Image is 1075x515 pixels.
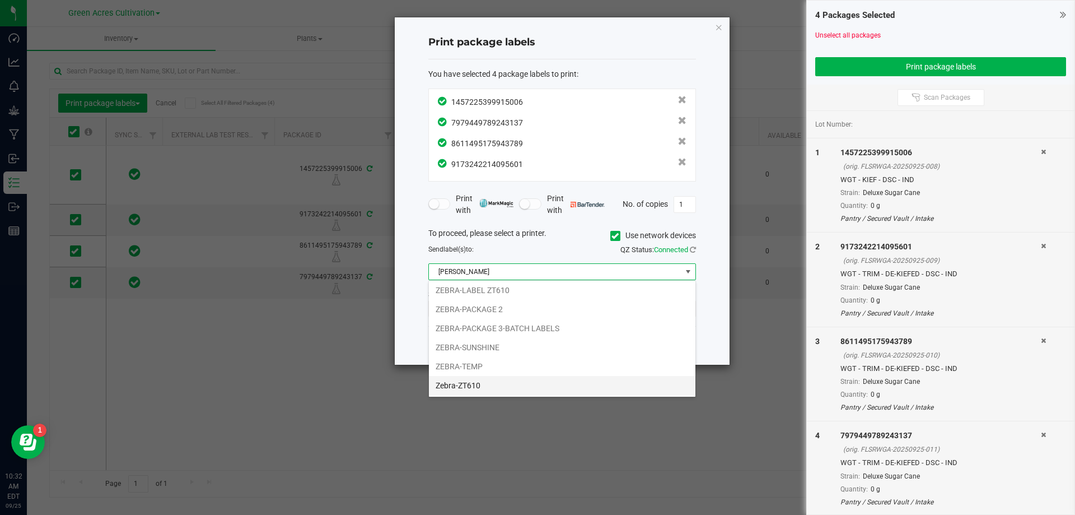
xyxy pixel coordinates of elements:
[843,350,1041,360] div: (orig. FLSRWGA-20250925-010)
[456,193,513,216] span: Print with
[428,69,577,78] span: You have selected 4 package labels to print
[871,296,880,304] span: 0 g
[840,284,860,291] span: Strain:
[429,319,695,338] li: ZEBRA-PACKAGE 3-BATCH LABELS
[840,241,1041,253] div: 9173242214095601
[33,424,46,437] iframe: Resource center unread badge
[428,245,474,253] span: Send to:
[571,202,605,207] img: bartender.png
[429,281,695,300] li: ZEBRA-LABEL ZT610
[924,93,970,102] span: Scan Packages
[840,147,1041,159] div: 1457225399915006
[840,296,868,304] span: Quantity:
[840,214,1041,224] div: Pantry / Secured Vault / Intake
[438,137,448,149] span: In Sync
[840,472,860,480] span: Strain:
[863,284,920,291] span: Deluxe Sugar Cane
[420,289,704,300] div: Select a label template.
[863,378,920,386] span: Deluxe Sugar Cane
[815,431,820,440] span: 4
[610,230,696,242] label: Use network devices
[843,444,1041,454] div: (orig. FLSRWGA-20250925-011)
[840,202,868,210] span: Quantity:
[840,497,1041,507] div: Pantry / Secured Vault / Intake
[429,357,695,376] li: ZEBRA-TEMP
[429,300,695,319] li: ZEBRA-PACKAGE 2
[479,199,513,207] img: mark_magic_cybra.png
[815,119,853,129] span: Lot Number:
[420,228,704,244] div: To proceed, please select a printer.
[871,202,880,210] span: 0 g
[623,199,668,208] span: No. of copies
[428,35,696,50] h4: Print package labels
[840,189,860,197] span: Strain:
[840,268,1041,280] div: WGT - TRIM - DE-KIEFED - DSC - IND
[438,116,448,128] span: In Sync
[438,157,448,169] span: In Sync
[840,378,860,386] span: Strain:
[840,174,1041,185] div: WGT - KIEF - DSC - IND
[438,95,448,107] span: In Sync
[429,264,681,280] span: [PERSON_NAME]
[620,245,696,254] span: QZ Status:
[815,337,820,346] span: 3
[547,193,605,216] span: Print with
[840,430,1041,442] div: 7979449789243137
[451,98,523,106] span: 1457225399915006
[815,57,1066,76] button: Print package labels
[815,242,820,251] span: 2
[11,425,45,459] iframe: Resource center
[840,308,1041,318] div: Pantry / Secured Vault / Intake
[451,139,523,148] span: 8611495175943789
[871,391,880,398] span: 0 g
[840,402,1041,412] div: Pantry / Secured Vault / Intake
[451,118,523,127] span: 7979449789243137
[815,31,881,39] a: Unselect all packages
[840,391,868,398] span: Quantity:
[871,485,880,493] span: 0 g
[843,256,1041,266] div: (orig. FLSRWGA-20250925-009)
[429,338,695,357] li: ZEBRA-SUNSHINE
[815,148,820,157] span: 1
[429,376,695,395] li: Zebra-ZT610
[428,68,696,80] div: :
[840,457,1041,468] div: WGT - TRIM - DE-KIEFED - DSC - IND
[840,336,1041,347] div: 8611495175943789
[451,160,523,169] span: 9173242214095601
[843,161,1041,171] div: (orig. FLSRWGA-20250925-008)
[840,363,1041,374] div: WGT - TRIM - DE-KIEFED - DSC - IND
[654,245,688,254] span: Connected
[863,472,920,480] span: Deluxe Sugar Cane
[863,189,920,197] span: Deluxe Sugar Cane
[840,485,868,493] span: Quantity:
[443,245,466,253] span: label(s)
